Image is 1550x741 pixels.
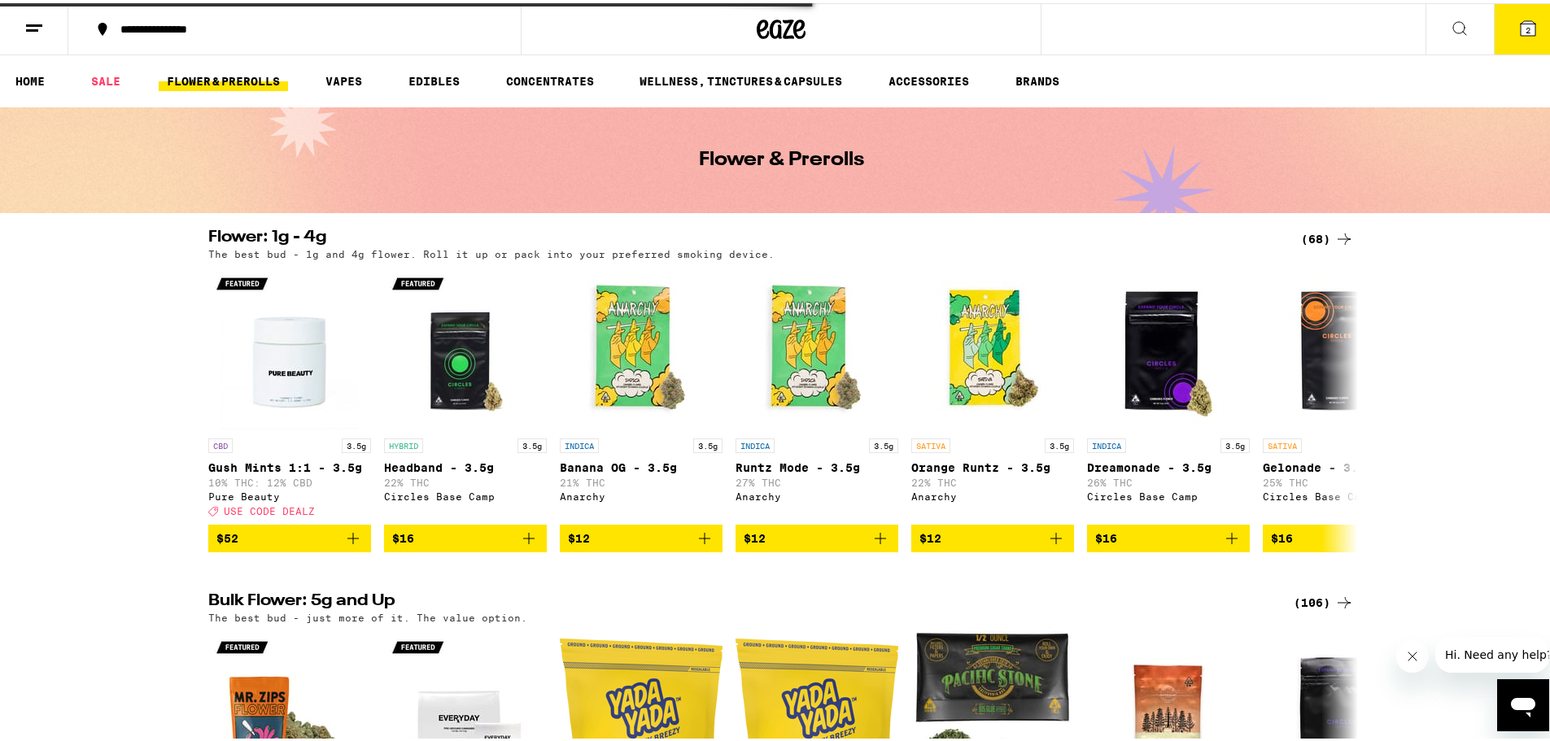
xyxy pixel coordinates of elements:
button: Add to bag [384,521,547,549]
iframe: Button to launch messaging window [1497,676,1549,728]
p: 22% THC [911,474,1074,485]
span: $16 [1271,529,1293,542]
img: Circles Base Camp - Headband - 3.5g [384,264,547,427]
a: Open page for Gelonade - 3.5g from Circles Base Camp [1263,264,1426,521]
p: 3.5g [869,435,898,450]
button: Add to bag [208,521,371,549]
span: 2 [1526,22,1530,32]
p: INDICA [560,435,599,450]
img: Circles Base Camp - Gelonade - 3.5g [1263,264,1426,427]
a: Open page for Dreamonade - 3.5g from Circles Base Camp [1087,264,1250,521]
a: Open page for Headband - 3.5g from Circles Base Camp [384,264,547,521]
p: 3.5g [1220,435,1250,450]
p: HYBRID [384,435,423,450]
p: 3.5g [342,435,371,450]
button: Add to bag [1087,521,1250,549]
div: Circles Base Camp [384,488,547,499]
p: 27% THC [736,474,898,485]
a: CONCENTRATES [498,68,602,88]
p: 21% THC [560,474,723,485]
span: $12 [568,529,590,542]
p: INDICA [1087,435,1126,450]
p: 3.5g [1045,435,1074,450]
p: 22% THC [384,474,547,485]
button: Add to bag [560,521,723,549]
a: WELLNESS, TINCTURES & CAPSULES [631,68,850,88]
a: (106) [1294,590,1354,609]
span: $16 [392,529,414,542]
p: SATIVA [1263,435,1302,450]
span: $12 [744,529,766,542]
a: BRANDS [1007,68,1068,88]
p: 25% THC [1263,474,1426,485]
img: Anarchy - Orange Runtz - 3.5g [911,264,1074,427]
button: Add to bag [736,521,898,549]
div: Circles Base Camp [1263,488,1426,499]
h1: Flower & Prerolls [699,147,864,167]
p: 26% THC [1087,474,1250,485]
div: Anarchy [911,488,1074,499]
p: INDICA [736,435,775,450]
p: 10% THC: 12% CBD [208,474,371,485]
a: Open page for Banana OG - 3.5g from Anarchy [560,264,723,521]
a: Open page for Runtz Mode - 3.5g from Anarchy [736,264,898,521]
p: The best bud - just more of it. The value option. [208,609,527,620]
a: EDIBLES [400,68,468,88]
a: FLOWER & PREROLLS [159,68,288,88]
p: Orange Runtz - 3.5g [911,458,1074,471]
a: HOME [7,68,53,88]
p: Banana OG - 3.5g [560,458,723,471]
p: CBD [208,435,233,450]
span: Hi. Need any help? [10,11,117,24]
p: Dreamonade - 3.5g [1087,458,1250,471]
img: Anarchy - Banana OG - 3.5g [560,264,723,427]
h2: Bulk Flower: 5g and Up [208,590,1274,609]
p: Gelonade - 3.5g [1263,458,1426,471]
button: Add to bag [911,521,1074,549]
span: USE CODE DEALZ [224,503,315,513]
div: Anarchy [736,488,898,499]
a: VAPES [317,68,370,88]
p: Headband - 3.5g [384,458,547,471]
a: SALE [83,68,129,88]
div: Pure Beauty [208,488,371,499]
a: (68) [1301,226,1354,246]
h2: Flower: 1g - 4g [208,226,1274,246]
iframe: Message from company [1435,634,1549,669]
span: $16 [1095,529,1117,542]
a: Open page for Orange Runtz - 3.5g from Anarchy [911,264,1074,521]
iframe: Close message [1396,637,1429,669]
a: ACCESSORIES [880,68,977,88]
p: Gush Mints 1:1 - 3.5g [208,458,371,471]
span: $52 [216,529,238,542]
div: Circles Base Camp [1087,488,1250,499]
img: Circles Base Camp - Dreamonade - 3.5g [1087,264,1250,427]
img: Pure Beauty - Gush Mints 1:1 - 3.5g [208,264,371,427]
p: Runtz Mode - 3.5g [736,458,898,471]
p: The best bud - 1g and 4g flower. Roll it up or pack into your preferred smoking device. [208,246,775,256]
button: Add to bag [1263,521,1426,549]
p: SATIVA [911,435,950,450]
a: Open page for Gush Mints 1:1 - 3.5g from Pure Beauty [208,264,371,521]
span: $12 [919,529,941,542]
div: Anarchy [560,488,723,499]
p: 3.5g [517,435,547,450]
img: Anarchy - Runtz Mode - 3.5g [736,264,898,427]
p: 3.5g [693,435,723,450]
